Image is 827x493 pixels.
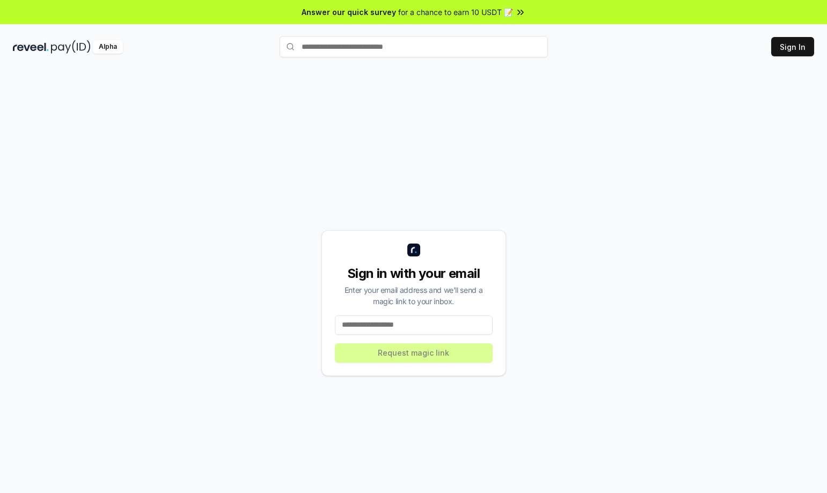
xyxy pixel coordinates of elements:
[93,40,123,54] div: Alpha
[771,37,814,56] button: Sign In
[302,6,396,18] span: Answer our quick survey
[398,6,513,18] span: for a chance to earn 10 USDT 📝
[51,40,91,54] img: pay_id
[335,284,493,307] div: Enter your email address and we’ll send a magic link to your inbox.
[407,244,420,256] img: logo_small
[13,40,49,54] img: reveel_dark
[335,265,493,282] div: Sign in with your email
